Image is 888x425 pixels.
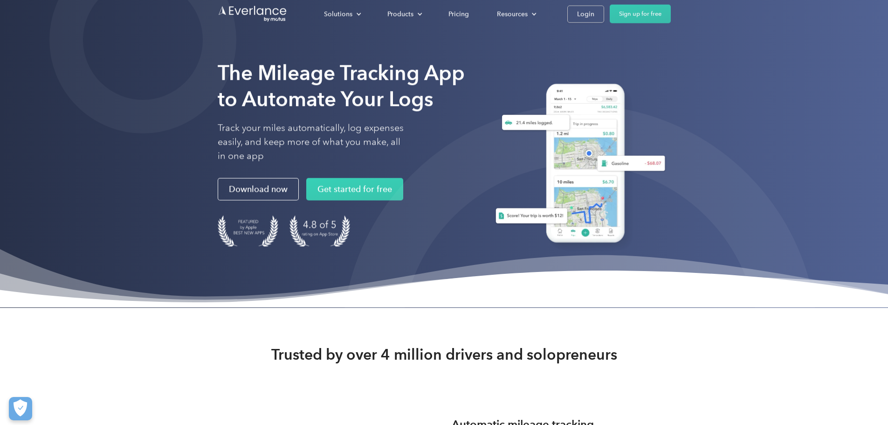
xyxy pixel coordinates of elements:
[306,178,403,201] a: Get started for free
[218,5,288,23] a: Go to homepage
[439,6,478,22] a: Pricing
[378,6,430,22] div: Products
[448,8,469,20] div: Pricing
[484,77,671,253] img: Everlance, mileage tracker app, expense tracking app
[488,6,544,22] div: Resources
[218,61,465,111] strong: The Mileage Tracking App to Automate Your Logs
[289,216,350,247] img: 4.9 out of 5 stars on the app store
[9,397,32,420] button: Cookies Settings
[324,8,352,20] div: Solutions
[610,5,671,23] a: Sign up for free
[497,8,528,20] div: Resources
[315,6,369,22] div: Solutions
[218,121,404,163] p: Track your miles automatically, log expenses easily, and keep more of what you make, all in one app
[271,345,617,364] strong: Trusted by over 4 million drivers and solopreneurs
[218,216,278,247] img: Badge for Featured by Apple Best New Apps
[567,5,604,22] a: Login
[387,8,413,20] div: Products
[218,178,299,201] a: Download now
[577,8,594,20] div: Login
